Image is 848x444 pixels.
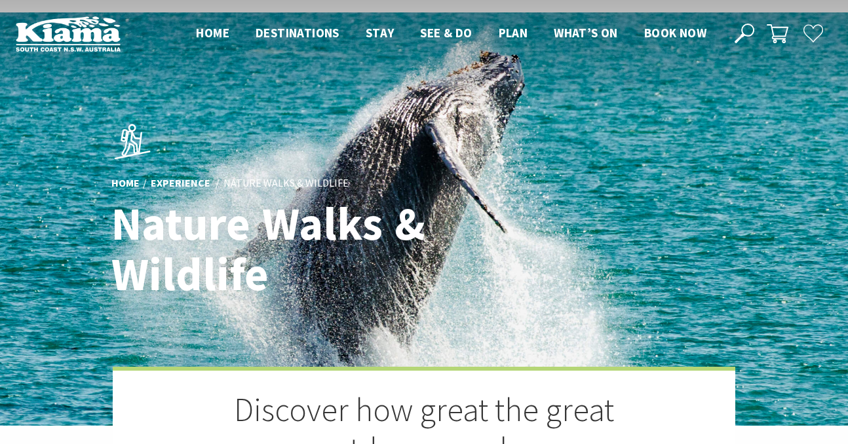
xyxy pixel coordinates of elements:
a: Home [111,177,140,191]
img: Kiama Logo [16,16,121,52]
h1: Nature Walks & Wildlife [111,199,482,300]
span: See & Do [420,25,472,41]
span: Book now [644,25,706,41]
li: Nature Walks & Wildlife [223,176,349,193]
span: Stay [366,25,395,41]
span: Home [196,25,229,41]
span: Destinations [256,25,339,41]
nav: Main Menu [183,23,720,45]
span: What’s On [554,25,618,41]
span: Plan [499,25,528,41]
a: Experience [151,177,210,191]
